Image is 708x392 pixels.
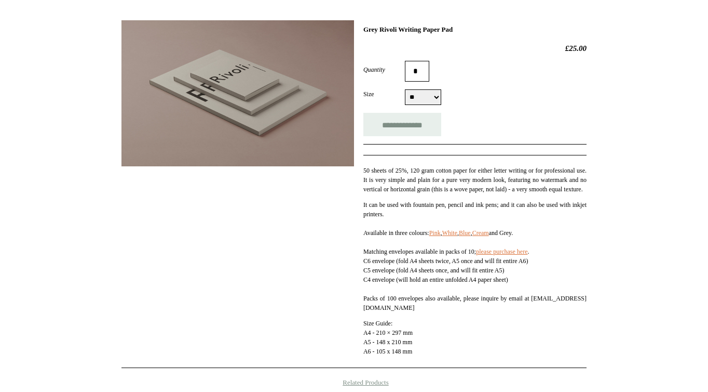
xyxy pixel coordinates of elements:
[94,378,614,387] h4: Related Products
[442,229,457,237] a: White
[363,25,587,34] h1: Grey Rivoli Writing Paper Pad
[472,229,489,237] a: Cream
[429,229,441,237] a: Pink
[121,20,354,166] img: Grey Rivoli Writing Paper Pad
[363,200,587,312] p: It can be used with fountain pen, pencil and ink pens; and it can also be used with inkjet printe...
[363,319,587,356] p: Size Guide: A4 - 210 × 297 mm A5 - 148 x 210 mm A6 - 105 x 148 mm
[363,89,405,99] label: Size
[476,248,527,255] a: please purchase here
[363,65,405,74] label: Quantity
[363,44,587,53] h2: £25.00
[363,166,587,194] p: 50 sheets of 25%, 120 gram cotton paper for either letter writing or for professional use. It is ...
[459,229,471,237] a: Blue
